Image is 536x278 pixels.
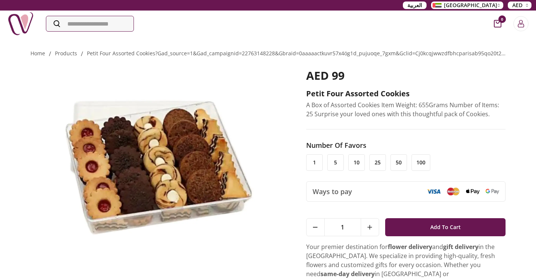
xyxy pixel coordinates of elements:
[30,69,285,263] img: Petit Four Assorted Cookies
[8,11,34,37] img: Nigwa-uae-gifts
[385,218,506,236] button: Add To Cart
[407,2,422,9] span: العربية
[508,2,531,9] button: AED
[512,2,522,9] span: AED
[411,154,430,171] li: 100
[446,187,460,195] img: Mastercard
[306,154,323,171] li: 1
[443,243,478,251] strong: gift delivery
[55,50,77,57] a: products
[306,100,506,118] p: A Box of Assorted Cookies Item Weight: 655Grams Number of Items: 25 Surprise your loved ones with...
[433,3,442,8] img: Arabic_dztd3n.png
[494,20,501,27] button: cart-button
[81,49,83,58] li: /
[513,16,528,31] button: Login
[427,189,440,194] img: Visa
[390,154,407,171] li: 50
[348,154,365,171] li: 10
[313,186,352,197] span: Ways to pay
[306,68,345,83] span: AED 99
[498,15,506,23] span: 0
[46,16,134,31] input: Search
[466,189,480,194] img: Apple Pay
[430,220,461,234] span: Add To Cart
[49,49,51,58] li: /
[30,50,45,57] a: Home
[444,2,497,9] span: [GEOGRAPHIC_DATA]
[486,189,499,194] img: Google Pay
[306,140,506,150] h3: Number of favors
[431,2,503,9] button: [GEOGRAPHIC_DATA]
[388,243,432,251] strong: flower delivery
[369,154,386,171] li: 25
[320,270,375,278] strong: same-day delivery
[327,154,344,171] li: 5
[325,219,361,236] span: 1
[306,88,506,99] h2: Petit Four Assorted Cookies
